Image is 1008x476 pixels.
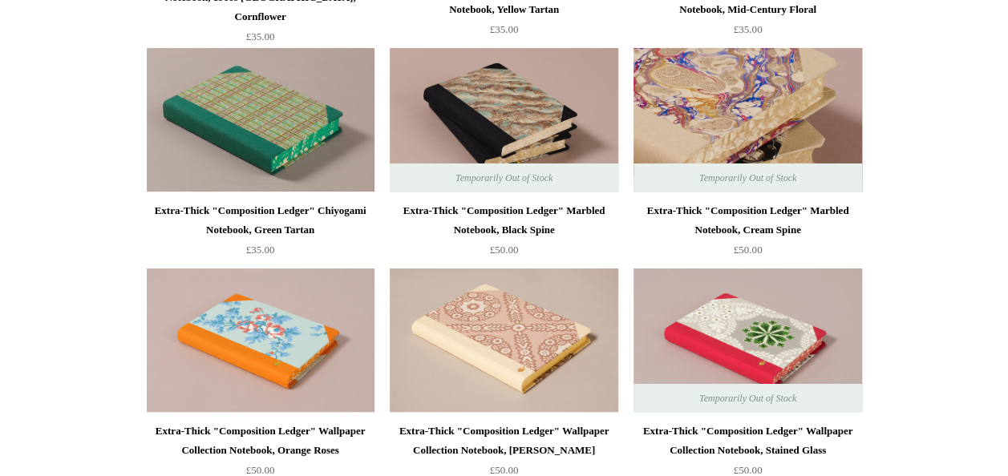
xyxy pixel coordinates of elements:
img: Extra-Thick "Composition Ledger" Marbled Notebook, Black Spine [390,48,617,192]
span: £50.00 [734,464,763,476]
span: £50.00 [246,464,275,476]
a: Extra-Thick "Composition Ledger" Marbled Notebook, Black Spine Extra-Thick "Composition Ledger" M... [390,48,617,192]
div: Extra-Thick "Composition Ledger" Chiyogami Notebook, Green Tartan [151,201,370,240]
span: £50.00 [490,464,519,476]
span: £50.00 [734,244,763,256]
span: Temporarily Out of Stock [683,384,812,413]
a: Extra-Thick "Composition Ledger" Wallpaper Collection Notebook, Orange Roses Extra-Thick "Composi... [147,268,374,413]
a: Extra-Thick "Composition Ledger" Chiyogami Notebook, Green Tartan £35.00 [147,201,374,267]
img: Extra-Thick "Composition Ledger" Wallpaper Collection Notebook, Orange Roses [147,268,374,413]
img: Extra-Thick "Composition Ledger" Marbled Notebook, Cream Spine [634,48,861,192]
span: £35.00 [734,23,763,35]
span: Temporarily Out of Stock [439,163,569,192]
div: Extra-Thick "Composition Ledger" Wallpaper Collection Notebook, Stained Glass [638,422,857,460]
div: Extra-Thick "Composition Ledger" Wallpaper Collection Notebook, [PERSON_NAME] [394,422,613,460]
span: £35.00 [490,23,519,35]
img: Extra-Thick "Composition Ledger" Chiyogami Notebook, Green Tartan [147,48,374,192]
div: Extra-Thick "Composition Ledger" Marbled Notebook, Black Spine [394,201,613,240]
a: Extra-Thick "Composition Ledger" Marbled Notebook, Cream Spine £50.00 [634,201,861,267]
a: Extra-Thick "Composition Ledger" Wallpaper Collection Notebook, Laurel Trellis Extra-Thick "Compo... [390,268,617,413]
span: £35.00 [246,244,275,256]
span: Temporarily Out of Stock [683,163,812,192]
span: £50.00 [490,244,519,256]
img: Extra-Thick "Composition Ledger" Wallpaper Collection Notebook, Laurel Trellis [390,268,617,413]
a: Extra-Thick "Composition Ledger" Chiyogami Notebook, Green Tartan Extra-Thick "Composition Ledger... [147,48,374,192]
div: Extra-Thick "Composition Ledger" Wallpaper Collection Notebook, Orange Roses [151,422,370,460]
a: Extra-Thick "Composition Ledger" Marbled Notebook, Cream Spine Extra-Thick "Composition Ledger" M... [634,48,861,192]
span: £35.00 [246,30,275,42]
div: Extra-Thick "Composition Ledger" Marbled Notebook, Cream Spine [638,201,857,240]
a: Extra-Thick "Composition Ledger" Marbled Notebook, Black Spine £50.00 [390,201,617,267]
a: Extra-Thick "Composition Ledger" Wallpaper Collection Notebook, Stained Glass Extra-Thick "Compos... [634,268,861,413]
img: Extra-Thick "Composition Ledger" Wallpaper Collection Notebook, Stained Glass [634,268,861,413]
